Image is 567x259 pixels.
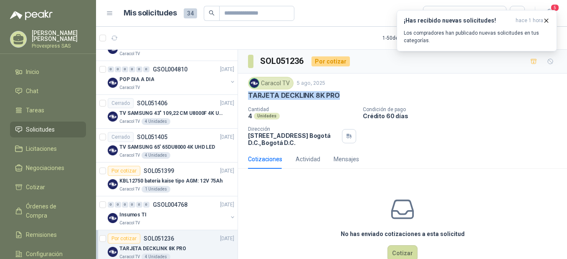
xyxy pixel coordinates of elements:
[96,129,238,163] a: CerradoSOL051405[DATE] Company LogoTV SAMSUNG 65' 65DU8000 4K UHD LEDCaracol TV4 Unidades
[248,77,294,89] div: Caracol TV
[10,227,86,243] a: Remisiones
[220,167,234,175] p: [DATE]
[108,98,134,108] div: Cerrado
[220,133,234,141] p: [DATE]
[115,66,121,72] div: 0
[96,95,238,129] a: CerradoSOL051406[DATE] Company LogoTV SAMSUNG 43" 109,22 CM U8000F 4K UHDCaracol TV4 Unidades
[129,202,135,208] div: 0
[550,4,559,12] span: 5
[10,179,86,195] a: Cotizar
[142,152,170,159] div: 4 Unidades
[341,229,465,239] h3: No has enviado cotizaciones a esta solicitud
[129,66,135,72] div: 0
[108,112,118,122] img: Company Logo
[297,79,325,87] p: 5 ago, 2025
[108,166,140,176] div: Por cotizar
[143,66,149,72] div: 0
[248,132,339,146] p: [STREET_ADDRESS] Bogotá D.C. , Bogotá D.C.
[119,220,140,226] p: Caracol TV
[184,8,197,18] span: 34
[428,9,446,18] div: Todas
[108,78,118,88] img: Company Logo
[136,202,142,208] div: 0
[108,200,236,226] a: 0 0 0 0 0 0 GSOL004768[DATE] Company LogoInsumos TICaracol TV
[32,30,86,42] p: [PERSON_NAME] [PERSON_NAME]
[26,86,38,96] span: Chat
[142,118,170,125] div: 4 Unidades
[108,66,114,72] div: 0
[119,245,186,253] p: TARJETA DECKLINK 8K PRO
[26,202,78,220] span: Órdenes de Compra
[260,55,305,68] h3: SOL051236
[397,10,557,51] button: ¡Has recibido nuevas solicitudes!hace 1 hora Los compradores han publicado nuevas solicitudes en ...
[119,177,223,185] p: KBL12750 batería kaise tipo AGM: 12V 75Ah
[311,56,350,66] div: Por cotizar
[108,234,140,244] div: Por cotizar
[119,143,215,151] p: TV SAMSUNG 65' 65DU8000 4K UHD LED
[153,66,187,72] p: GSOL004810
[108,247,118,257] img: Company Logo
[119,118,140,125] p: Caracol TV
[122,202,128,208] div: 0
[542,6,557,21] button: 5
[248,126,339,132] p: Dirección
[119,152,140,159] p: Caracol TV
[296,155,320,164] div: Actividad
[108,213,118,223] img: Company Logo
[119,211,147,219] p: Insumos TI
[26,67,39,76] span: Inicio
[26,249,63,259] span: Configuración
[108,202,114,208] div: 0
[10,122,86,137] a: Solicitudes
[248,107,356,112] p: Cantidad
[220,201,234,209] p: [DATE]
[115,202,121,208] div: 0
[10,141,86,157] a: Licitaciones
[26,163,64,173] span: Negociaciones
[26,183,45,192] span: Cotizar
[220,66,234,74] p: [DATE]
[119,76,154,84] p: POP DIA A DIA
[119,84,140,91] p: Caracol TV
[153,202,187,208] p: GSOL004768
[108,64,236,91] a: 0 0 0 0 0 0 GSOL004810[DATE] Company LogoPOP DIA A DIACaracol TV
[137,134,167,140] p: SOL051405
[26,144,57,153] span: Licitaciones
[108,132,134,142] div: Cerrado
[122,66,128,72] div: 0
[404,29,550,44] p: Los compradores han publicado nuevas solicitudes en tus categorías.
[144,168,174,174] p: SOL051399
[124,7,177,19] h1: Mis solicitudes
[516,17,543,24] span: hace 1 hora
[119,186,140,193] p: Caracol TV
[254,113,280,119] div: Unidades
[10,102,86,118] a: Tareas
[334,155,359,164] div: Mensajes
[10,160,86,176] a: Negociaciones
[10,198,86,223] a: Órdenes de Compra
[143,202,149,208] div: 0
[220,235,234,243] p: [DATE]
[142,186,170,193] div: 1 Unidades
[248,155,282,164] div: Cotizaciones
[10,10,53,20] img: Logo peakr
[136,66,142,72] div: 0
[250,79,259,88] img: Company Logo
[404,17,512,24] h3: ¡Has recibido nuevas solicitudes!
[108,179,118,189] img: Company Logo
[26,106,44,115] span: Tareas
[10,64,86,80] a: Inicio
[220,99,234,107] p: [DATE]
[144,236,174,241] p: SOL051236
[108,145,118,155] img: Company Logo
[248,91,340,100] p: TARJETA DECKLINK 8K PRO
[96,163,238,196] a: Por cotizarSOL051399[DATE] Company LogoKBL12750 batería kaise tipo AGM: 12V 75AhCaracol TV1 Unidades
[10,83,86,99] a: Chat
[26,125,55,134] span: Solicitudes
[363,107,564,112] p: Condición de pago
[26,230,57,239] span: Remisiones
[209,10,215,16] span: search
[32,43,86,48] p: Provexpress SAS
[119,51,140,57] p: Caracol TV
[119,109,223,117] p: TV SAMSUNG 43" 109,22 CM U8000F 4K UHD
